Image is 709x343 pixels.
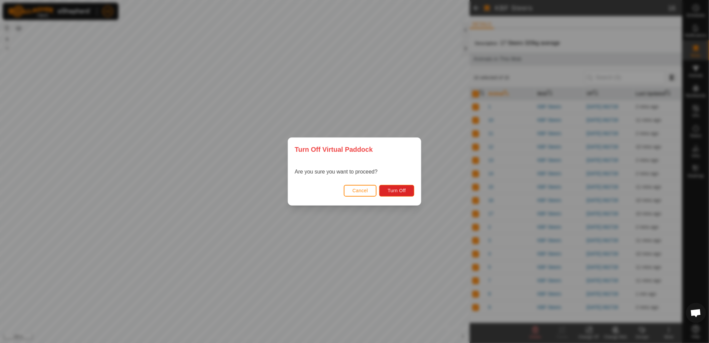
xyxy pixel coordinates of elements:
span: Cancel [352,188,368,193]
div: Open chat [686,303,706,323]
p: Are you sure you want to proceed? [295,168,378,176]
button: Turn Off [379,185,414,197]
span: Turn Off Virtual Paddock [295,144,373,154]
button: Cancel [344,185,377,197]
span: Turn Off [388,188,406,193]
